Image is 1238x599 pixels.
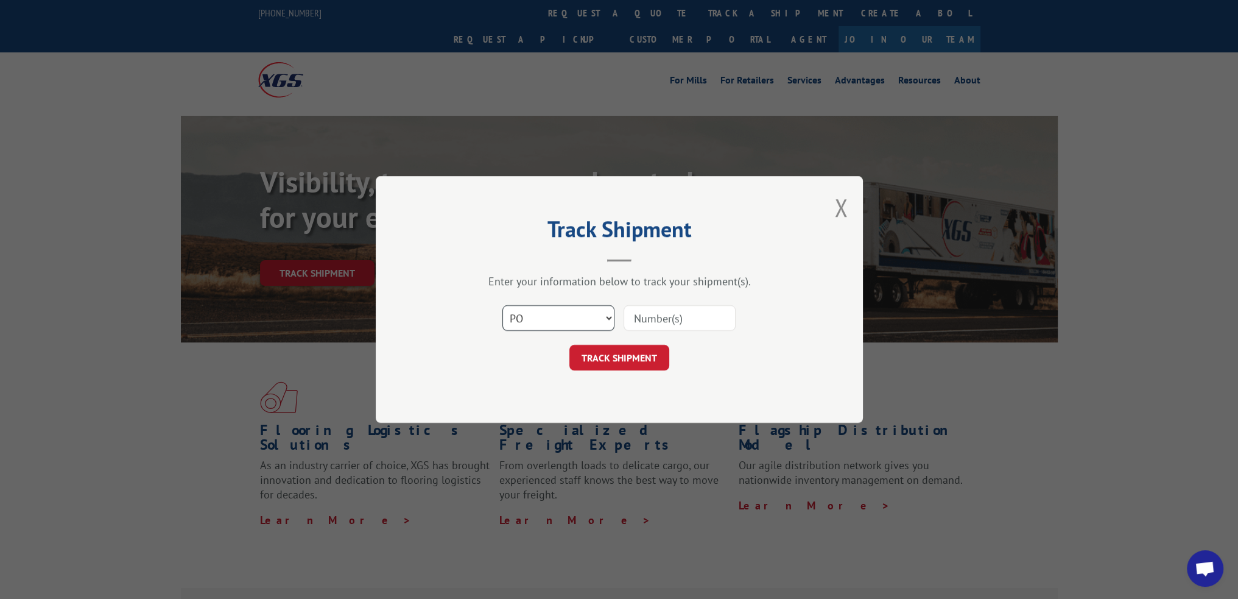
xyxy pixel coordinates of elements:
[624,305,736,331] input: Number(s)
[834,191,848,224] button: Close modal
[437,274,802,288] div: Enter your information below to track your shipment(s).
[1187,550,1223,587] div: Open chat
[437,221,802,244] h2: Track Shipment
[569,345,669,370] button: TRACK SHIPMENT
